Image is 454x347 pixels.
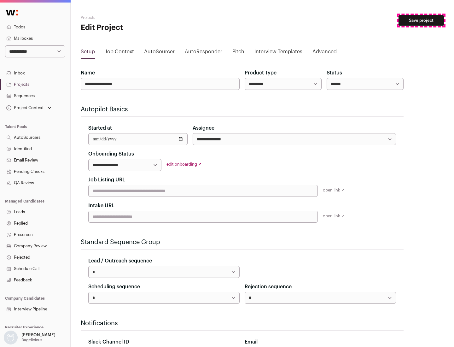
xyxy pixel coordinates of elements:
[4,331,18,344] img: nopic.png
[88,202,114,209] label: Intake URL
[245,338,396,346] div: Email
[5,105,44,110] div: Project Context
[232,48,244,58] a: Pitch
[245,283,292,291] label: Rejection sequence
[245,69,276,77] label: Product Type
[88,338,129,346] label: Slack Channel ID
[81,15,202,20] h2: Projects
[81,48,95,58] a: Setup
[105,48,134,58] a: Job Context
[166,162,201,166] a: edit onboarding ↗
[88,176,125,184] label: Job Listing URL
[193,124,214,132] label: Assignee
[185,48,222,58] a: AutoResponder
[81,23,202,33] h1: Edit Project
[254,48,302,58] a: Interview Templates
[81,69,95,77] label: Name
[81,238,404,247] h2: Standard Sequence Group
[5,103,53,112] button: Open dropdown
[21,338,42,343] p: Bagelicious
[3,331,57,344] button: Open dropdown
[21,332,55,338] p: [PERSON_NAME]
[88,283,140,291] label: Scheduling sequence
[81,105,404,114] h2: Autopilot Basics
[312,48,337,58] a: Advanced
[88,150,134,158] label: Onboarding Status
[144,48,175,58] a: AutoSourcer
[88,124,112,132] label: Started at
[88,257,152,265] label: Lead / Outreach sequence
[81,319,404,328] h2: Notifications
[399,15,444,26] button: Save project
[3,6,21,19] img: Wellfound
[327,69,342,77] label: Status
